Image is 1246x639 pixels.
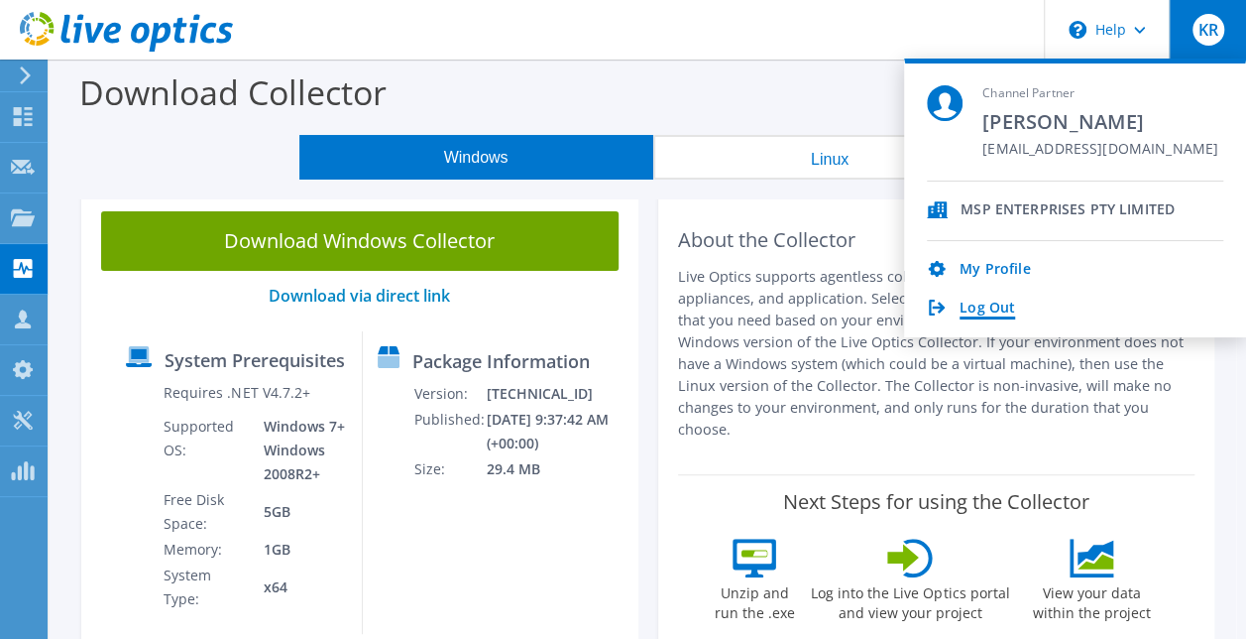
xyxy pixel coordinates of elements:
label: Download Collector [79,69,387,115]
span: Channel Partner [982,85,1218,102]
td: Version: [413,381,486,407]
button: Windows [299,135,653,180]
p: Live Optics supports agentless collection of different operating systems, appliances, and applica... [678,266,1195,441]
td: x64 [249,563,347,612]
td: 5GB [249,487,347,537]
a: My Profile [960,261,1030,280]
label: Log into the Live Optics portal and view your project [810,577,1010,623]
td: [DATE] 9:37:42 AM (+00:00) [486,407,629,456]
td: Free Disk Space: [163,487,248,537]
label: Unzip and run the .exe [709,577,800,623]
span: [PERSON_NAME] [982,108,1218,135]
label: Next Steps for using the Collector [783,490,1089,514]
td: Supported OS: [163,414,248,487]
td: System Type: [163,563,248,612]
span: [EMAIL_ADDRESS][DOMAIN_NAME] [982,141,1218,160]
td: Published: [413,407,486,456]
label: System Prerequisites [165,350,345,370]
td: 29.4 MB [486,456,629,482]
a: Download via direct link [269,285,450,307]
label: Requires .NET V4.7.2+ [164,383,309,403]
td: Windows 7+ Windows 2008R2+ [249,414,347,487]
div: MSP ENTERPRISES PTY LIMITED [961,201,1175,220]
a: Download Windows Collector [101,211,619,271]
h2: About the Collector [678,228,1195,252]
td: Size: [413,456,486,482]
button: Linux [653,135,1007,180]
label: View your data within the project [1020,577,1163,623]
td: Memory: [163,537,248,563]
span: KR [1192,14,1224,46]
svg: \n [1069,21,1086,39]
td: 1GB [249,537,347,563]
td: [TECHNICAL_ID] [486,381,629,407]
label: Package Information [412,351,590,371]
a: Log Out [960,300,1015,319]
